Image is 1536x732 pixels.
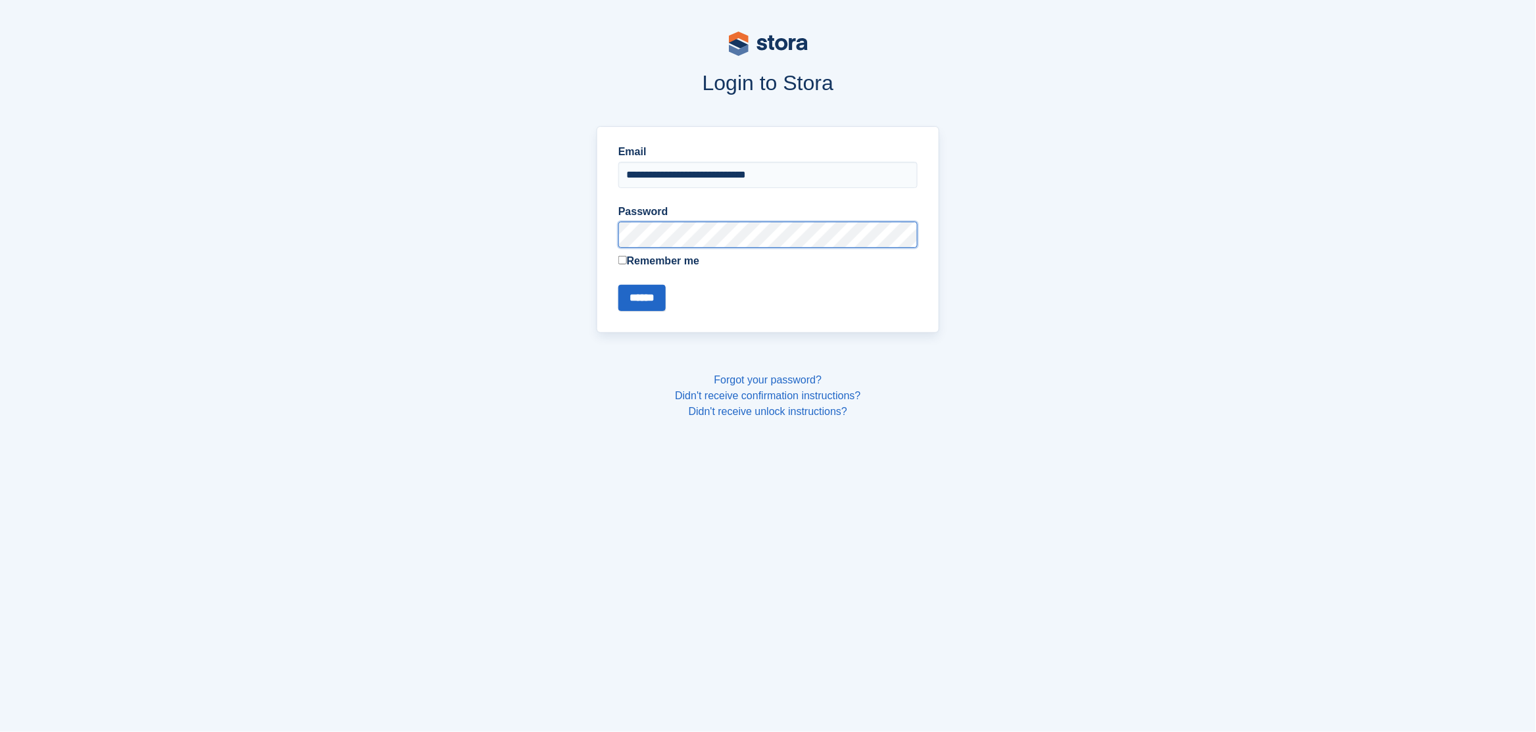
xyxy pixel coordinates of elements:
[618,144,918,160] label: Email
[675,390,860,401] a: Didn't receive confirmation instructions?
[346,71,1191,95] h1: Login to Stora
[729,32,808,56] img: stora-logo-53a41332b3708ae10de48c4981b4e9114cc0af31d8433b30ea865607fb682f29.svg
[618,253,918,269] label: Remember me
[689,406,847,417] a: Didn't receive unlock instructions?
[618,256,627,264] input: Remember me
[618,204,918,220] label: Password
[714,374,822,385] a: Forgot your password?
